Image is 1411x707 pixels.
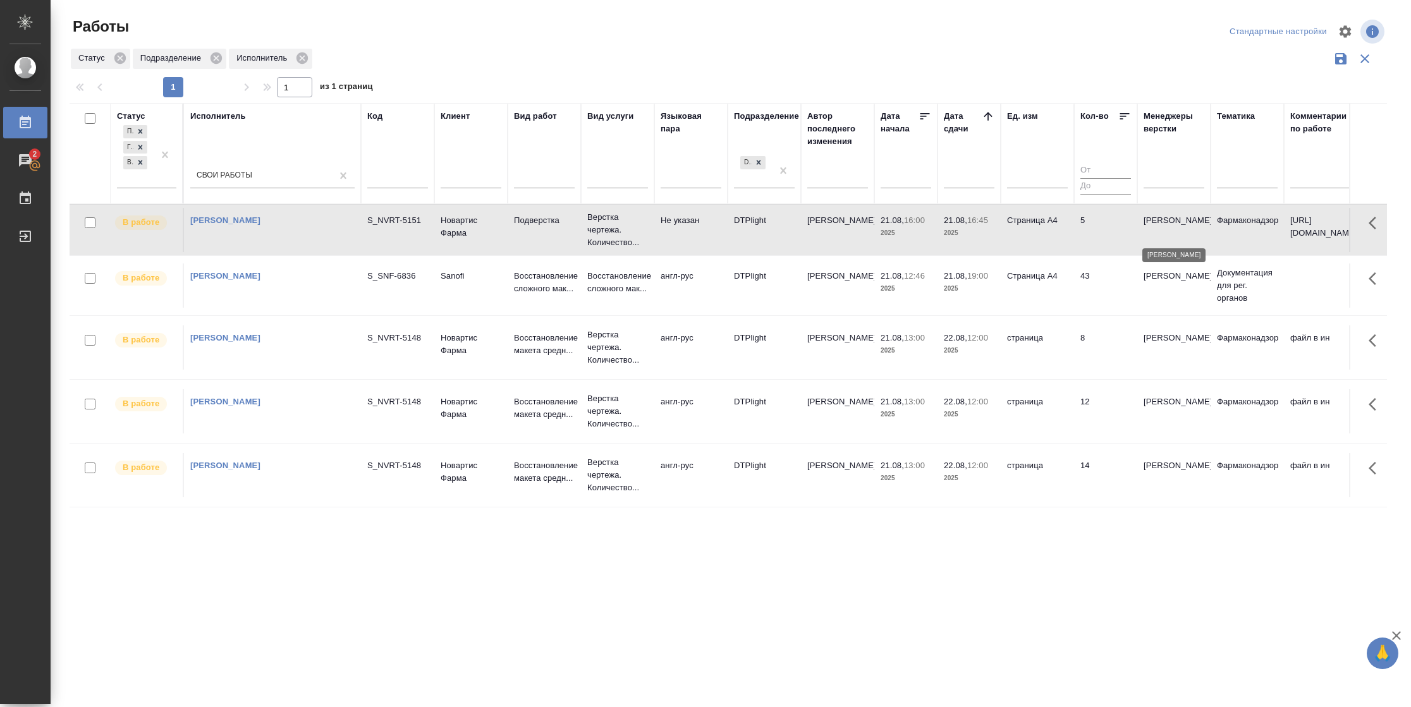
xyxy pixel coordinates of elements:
[1361,263,1391,294] button: Здесь прячутся важные кнопки
[587,211,648,249] p: Верстка чертежа. Количество...
[1144,110,1204,135] div: Менеджеры верстки
[70,16,129,37] span: Работы
[801,325,874,370] td: [PERSON_NAME]
[441,214,501,239] p: Новартис Фарма
[1001,263,1074,308] td: Страница А4
[1329,47,1353,71] button: Сохранить фильтры
[190,215,260,225] a: [PERSON_NAME]
[944,472,994,485] p: 2025
[367,459,428,472] div: S_NVRT-5148
[1001,325,1074,370] td: страница
[441,396,501,421] p: Новартис Фарма
[944,110,982,135] div: Дата сдачи
[367,332,428,344] div: S_NVRT-5148
[3,145,47,176] a: 2
[367,270,428,282] div: S_SNF-6836
[944,282,994,295] p: 2025
[1001,208,1074,252] td: Страница А4
[514,214,575,227] p: Подверстка
[739,155,767,171] div: DTPlight
[1361,208,1391,238] button: Здесь прячутся важные кнопки
[1217,214,1278,227] p: Фармаконадзор
[229,49,312,69] div: Исполнитель
[904,397,925,406] p: 13:00
[514,270,575,295] p: Восстановление сложного мак...
[1001,453,1074,497] td: страница
[881,110,919,135] div: Дата начала
[514,459,575,485] p: Восстановление макета средн...
[1217,459,1278,472] p: Фармаконадзор
[1001,389,1074,433] td: страница
[944,271,967,281] p: 21.08,
[320,79,373,97] span: из 1 страниц
[728,453,801,497] td: DTPlight
[1080,110,1109,123] div: Кол-во
[1217,396,1278,408] p: Фармаконадзор
[123,334,159,346] p: В работе
[514,110,557,123] div: Вид работ
[881,271,904,281] p: 21.08,
[1080,163,1131,179] input: От
[801,453,874,497] td: [PERSON_NAME]
[441,110,470,123] div: Клиент
[967,333,988,342] p: 12:00
[1361,325,1391,356] button: Здесь прячутся важные кнопки
[1217,267,1278,305] p: Документация для рег. органов
[654,263,728,308] td: англ-рус
[881,333,904,342] p: 21.08,
[1074,208,1137,252] td: 5
[190,110,246,123] div: Исполнитель
[801,389,874,433] td: [PERSON_NAME]
[654,389,728,433] td: англ-рус
[1361,389,1391,420] button: Здесь прячутся важные кнопки
[1367,638,1398,669] button: 🙏
[190,333,260,342] a: [PERSON_NAME]
[1290,459,1351,472] p: файл в ин
[967,397,988,406] p: 12:00
[587,392,648,430] p: Верстка чертежа. Количество...
[1074,453,1137,497] td: 14
[801,263,874,308] td: [PERSON_NAME]
[123,141,133,154] div: Готов к работе
[1290,396,1351,408] p: файл в ин
[71,49,130,69] div: Статус
[881,227,931,239] p: 2025
[967,461,988,470] p: 12:00
[25,148,44,160] span: 2
[1144,270,1204,282] p: [PERSON_NAME]
[123,216,159,229] p: В работе
[1330,16,1360,47] span: Настроить таблицу
[728,389,801,433] td: DTPlight
[944,397,967,406] p: 22.08,
[117,110,145,123] div: Статус
[740,156,752,169] div: DTPlight
[1361,453,1391,483] button: Здесь прячутся важные кнопки
[114,214,176,231] div: Исполнитель выполняет работу
[1074,325,1137,370] td: 8
[367,110,382,123] div: Код
[1007,110,1038,123] div: Ед. изм
[1074,263,1137,308] td: 43
[944,333,967,342] p: 22.08,
[1290,214,1351,239] p: [URL][DOMAIN_NAME]..
[367,214,428,227] div: S_NVRT-5151
[807,110,868,148] div: Автор последнего изменения
[587,270,648,295] p: Восстановление сложного мак...
[881,215,904,225] p: 21.08,
[734,110,799,123] div: Подразделение
[1226,22,1330,42] div: split button
[881,397,904,406] p: 21.08,
[1080,178,1131,194] input: До
[801,208,874,252] td: [PERSON_NAME]
[140,52,205,64] p: Подразделение
[881,344,931,357] p: 2025
[1360,20,1387,44] span: Посмотреть информацию
[654,208,728,252] td: Не указан
[967,271,988,281] p: 19:00
[190,271,260,281] a: [PERSON_NAME]
[122,124,149,140] div: Подбор, Готов к работе, В работе
[441,459,501,485] p: Новартис Фарма
[654,325,728,370] td: англ-рус
[881,282,931,295] p: 2025
[944,461,967,470] p: 22.08,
